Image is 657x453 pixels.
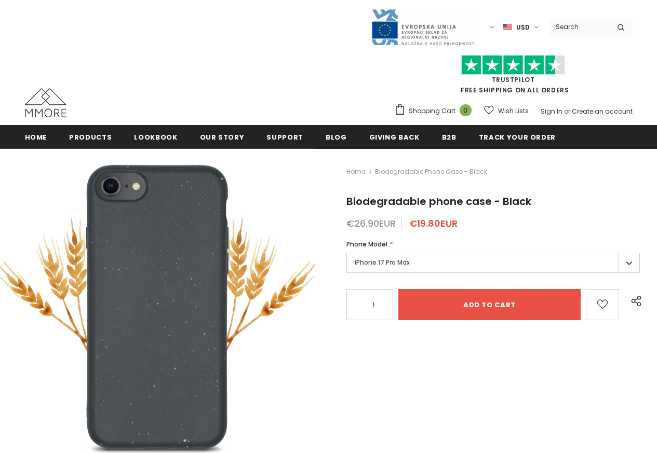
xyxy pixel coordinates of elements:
[69,125,112,148] a: Products
[200,125,245,148] a: Our Story
[346,166,365,178] a: Home
[394,103,477,119] a: Shopping Cart 0
[442,132,457,142] span: B2B
[134,132,177,142] span: Lookbook
[498,106,529,116] span: Wish Lists
[25,88,66,117] img: MMORE Cases
[371,8,475,46] img: Javni Razpis
[394,60,633,94] span: FREE SHIPPING ON ALL ORDERS
[69,132,112,142] span: Products
[200,132,245,142] span: Our Story
[134,125,177,148] a: Lookbook
[346,194,531,209] span: Biodegradable phone case - Black
[398,289,581,320] input: Add to cart
[549,19,609,34] input: Search Site
[346,240,387,249] span: Phone Model
[460,104,472,116] span: 0
[541,107,562,116] a: Sign In
[484,102,529,120] a: Wish Lists
[375,166,487,178] span: Biodegradable phone case - Black
[572,107,633,116] a: Create an account
[25,125,47,148] a: Home
[461,55,565,75] img: Trust Pilot Stars
[492,75,535,84] a: Trustpilot
[369,132,420,142] span: Giving back
[516,22,530,33] span: USD
[346,253,640,273] label: iPhone 17 Pro Max
[369,125,420,148] a: Giving back
[346,217,396,230] span: €26.90EUR
[503,23,512,32] img: USD
[371,22,475,31] a: Javni Razpis
[409,217,458,230] span: €19.80EUR
[326,125,347,148] a: Blog
[25,132,47,142] span: Home
[266,132,303,142] span: support
[326,132,347,142] span: Blog
[409,106,455,116] span: Shopping Cart
[479,132,556,142] span: Track your order
[479,125,556,148] a: Track your order
[564,107,570,116] span: or
[442,125,457,148] a: B2B
[266,125,303,148] a: support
